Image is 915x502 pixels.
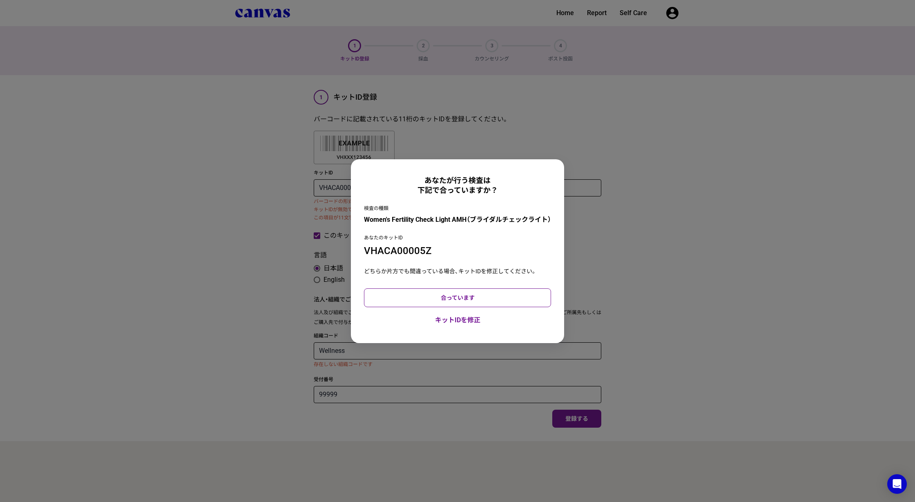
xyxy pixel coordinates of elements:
[364,244,551,257] div: VHACA00005Z
[364,176,551,195] h2: あなたが行う検査は 下記で合っていますか？
[364,310,551,330] button: キットIDを修正
[364,267,551,275] p: どちらか片方でも間違っている場合、キットIDを修正してください。
[364,234,551,241] div: あなたのキットID
[364,205,551,212] div: 検査の種類
[364,288,551,307] button: 合っています
[364,215,551,225] div: Women's Fertility Check Light AMH（ブライダルチェックライト）
[887,474,907,494] div: Open Intercom Messenger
